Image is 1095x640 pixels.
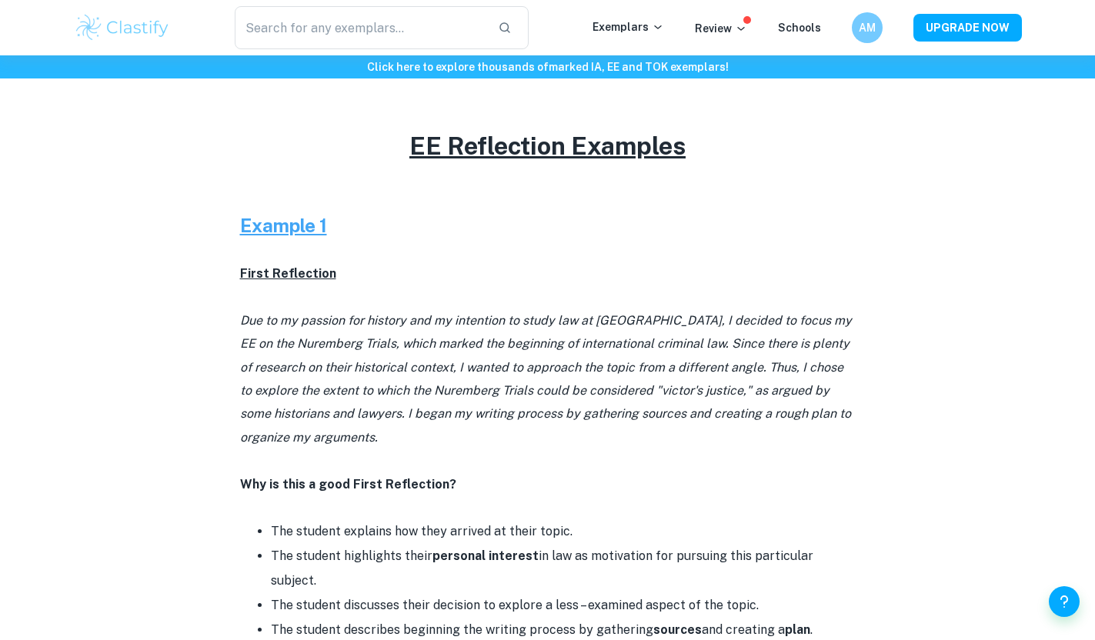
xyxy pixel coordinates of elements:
u: Example 1 [240,215,327,236]
li: The student highlights their in law as motivation for pursuing this particular subject. [271,544,856,593]
strong: plan [785,622,810,637]
button: Help and Feedback [1049,586,1080,617]
li: The student explains how they arrived at their topic. [271,519,856,544]
button: UPGRADE NOW [913,14,1022,42]
li: The student discusses their decision to explore a less – examined aspect of the topic. [271,593,856,618]
i: Due to my passion for history and my intention to study law at [GEOGRAPHIC_DATA], I decided to fo... [240,313,852,445]
p: Exemplars [593,18,664,35]
input: Search for any exemplars... [235,6,486,49]
h6: AM [858,19,876,36]
strong: personal interest [432,548,539,563]
button: AM [852,12,883,43]
u: First Reflection [240,266,336,281]
strong: sources [653,622,702,637]
h6: Click here to explore thousands of marked IA, EE and TOK exemplars ! [3,58,1092,75]
a: Schools [778,22,821,34]
p: Review [695,20,747,37]
strong: Why is this a good First Reflection? [240,477,456,492]
u: EE Reflection Examples [409,132,686,160]
img: Clastify logo [74,12,172,43]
